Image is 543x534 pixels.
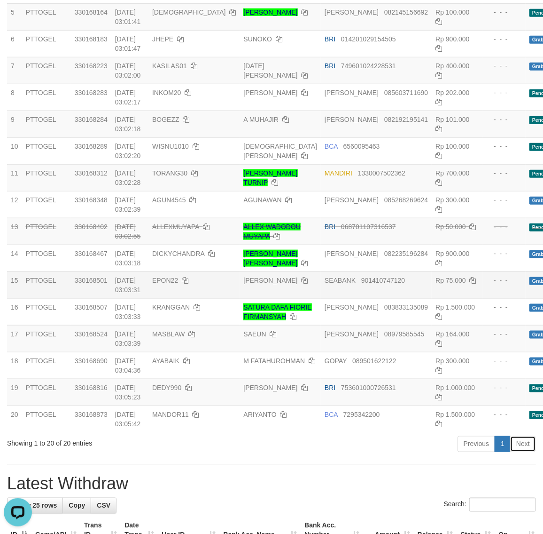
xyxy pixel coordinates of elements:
[75,277,108,284] span: 330168501
[152,384,181,391] span: DEDY990
[115,116,141,133] span: [DATE] 03:02:18
[7,164,22,191] td: 11
[435,169,469,177] span: Rp 700.000
[7,57,22,84] td: 7
[384,8,428,16] span: Copy 082145156692 to clipboard
[469,498,536,512] input: Search:
[7,30,22,57] td: 6
[325,411,338,418] span: BCA
[243,89,297,96] a: [PERSON_NAME]
[325,250,379,257] span: [PERSON_NAME]
[384,196,428,204] span: Copy 085268269624 to clipboard
[243,62,297,79] a: [DATE] [PERSON_NAME]
[75,143,108,150] span: 330168289
[435,62,469,70] span: Rp 400.000
[444,498,536,512] label: Search:
[22,245,71,271] td: PTTOGEL
[75,8,108,16] span: 330168164
[115,196,141,213] span: [DATE] 03:02:39
[486,34,522,44] div: - - -
[69,502,85,510] span: Copy
[7,3,22,30] td: 5
[435,196,469,204] span: Rp 300.000
[115,223,141,240] span: [DATE] 03:02:55
[435,411,475,418] span: Rp 1.500.000
[7,352,22,379] td: 18
[243,411,276,418] a: ARIYANTO
[7,191,22,218] td: 12
[91,498,116,514] a: CSV
[115,277,141,294] span: [DATE] 03:03:31
[22,379,71,406] td: PTTOGEL
[343,411,380,418] span: Copy 7295342200 to clipboard
[97,502,110,510] span: CSV
[22,352,71,379] td: PTTOGEL
[486,329,522,339] div: - - -
[510,436,536,452] a: Next
[325,330,379,338] span: [PERSON_NAME]
[7,137,22,164] td: 10
[325,116,379,123] span: [PERSON_NAME]
[243,8,297,16] a: [PERSON_NAME]
[435,357,469,365] span: Rp 300.000
[325,89,379,96] span: [PERSON_NAME]
[243,223,301,240] a: ALLEX WADODOU MUYAPA
[486,168,522,178] div: - - -
[435,143,469,150] span: Rp 100.000
[243,384,297,391] a: [PERSON_NAME]
[75,62,108,70] span: 330168223
[7,379,22,406] td: 19
[7,325,22,352] td: 17
[22,30,71,57] td: PTTOGEL
[325,384,335,391] span: BRI
[243,143,317,159] a: [DEMOGRAPHIC_DATA] [PERSON_NAME]
[325,62,335,70] span: BRI
[325,196,379,204] span: [PERSON_NAME]
[115,250,141,267] span: [DATE] 03:03:18
[486,276,522,285] div: - - -
[341,384,396,391] span: Copy 753601000726531 to clipboard
[7,435,219,448] div: Showing 1 to 20 of 20 entries
[486,195,522,205] div: - - -
[325,357,347,365] span: GOPAY
[495,436,511,452] a: 1
[486,88,522,97] div: - - -
[435,384,475,391] span: Rp 1.000.000
[152,8,226,16] span: [DEMOGRAPHIC_DATA]
[152,277,178,284] span: EPON22
[115,384,141,401] span: [DATE] 03:05:23
[22,3,71,30] td: PTTOGEL
[62,498,91,514] a: Copy
[435,8,469,16] span: Rp 100.000
[152,62,187,70] span: KASILAS01
[343,143,380,150] span: Copy 6560095463 to clipboard
[341,35,396,43] span: Copy 014201029154505 to clipboard
[4,4,32,32] button: Open LiveChat chat widget
[115,169,141,186] span: [DATE] 03:02:28
[358,169,405,177] span: Copy 1330007502362 to clipboard
[458,436,495,452] a: Previous
[7,218,22,245] td: 13
[361,277,405,284] span: Copy 901410747120 to clipboard
[152,89,181,96] span: INKOM20
[115,62,141,79] span: [DATE] 03:02:00
[7,245,22,271] td: 14
[115,357,141,374] span: [DATE] 03:04:36
[115,303,141,320] span: [DATE] 03:03:33
[243,116,279,123] a: A MUHAJIR
[22,325,71,352] td: PTTOGEL
[435,303,475,311] span: Rp 1.500.000
[75,196,108,204] span: 330168348
[115,8,141,25] span: [DATE] 03:01:41
[384,89,428,96] span: Copy 085603711690 to clipboard
[486,61,522,71] div: - - -
[22,84,71,111] td: PTTOGEL
[152,411,189,418] span: MANDOR11
[115,143,141,159] span: [DATE] 03:02:20
[243,330,266,338] a: SAEUN
[435,277,466,284] span: Rp 75.000
[152,303,190,311] span: KRANGGAN
[22,218,71,245] td: PTTOGEL
[325,143,338,150] span: BCA
[435,116,469,123] span: Rp 101.000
